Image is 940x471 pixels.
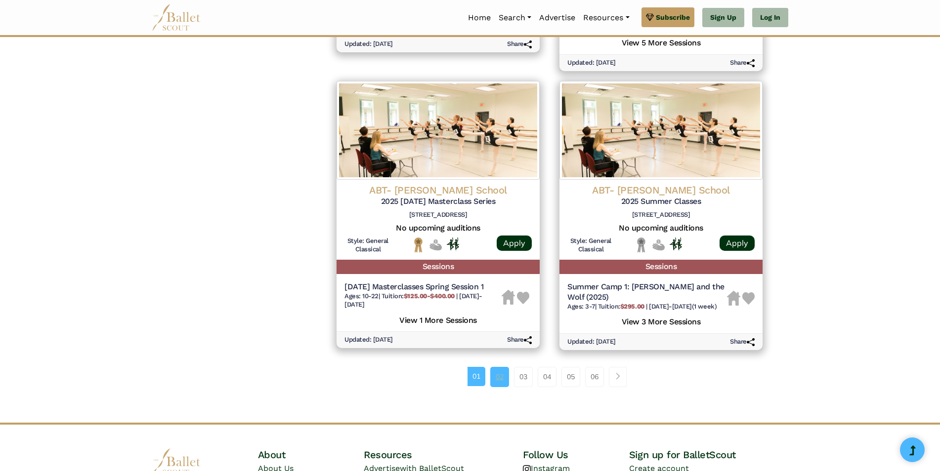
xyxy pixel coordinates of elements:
h5: 2025 Summer Classes [567,196,755,207]
h4: Sign up for BalletScout [629,448,788,461]
h5: View 1 More Sessions [344,313,532,326]
a: 04 [538,367,556,387]
img: Logo [337,81,540,180]
h6: Share [730,59,755,67]
h4: About [258,448,364,461]
nav: Page navigation example [468,367,632,387]
a: 02 [490,367,509,387]
h6: Style: General Classical [567,237,614,254]
h6: Share [730,338,755,346]
h6: Share [507,336,532,344]
img: In Person [670,237,682,250]
img: Housing Unavailable [502,290,515,305]
span: Ages: 3-7 [567,303,595,310]
h6: [STREET_ADDRESS] [344,211,532,219]
a: Apply [720,235,755,251]
a: Search [495,7,535,28]
h4: Follow Us [523,448,629,461]
b: $295.00 [620,303,644,310]
a: 05 [561,367,580,387]
h6: Updated: [DATE] [567,338,616,346]
img: Local [635,237,647,252]
h4: ABT- [PERSON_NAME] School [567,184,755,196]
a: Sign Up [702,8,744,28]
img: gem.svg [646,12,654,23]
span: Tuition: [598,303,646,310]
img: In Person [447,237,459,250]
img: Logo [559,81,763,180]
a: 01 [468,367,485,386]
span: [DATE]-[DATE] (1 week) [649,303,717,310]
h5: No upcoming auditions [344,223,532,234]
h6: Updated: [DATE] [567,59,616,67]
a: Apply [497,235,532,251]
h6: [STREET_ADDRESS] [567,211,755,219]
a: Home [464,7,495,28]
h5: Sessions [559,260,763,274]
span: Tuition: [382,292,457,300]
img: National [412,237,425,252]
h6: Updated: [DATE] [344,336,393,344]
a: Subscribe [641,7,694,27]
h5: 2025 [DATE] Masterclass Series [344,196,532,207]
span: Ages: 10-22 [344,292,379,300]
a: Log In [752,8,788,28]
img: Housing Unavailable [727,291,740,306]
span: Subscribe [656,12,690,23]
h5: Sessions [337,260,540,274]
a: 03 [514,367,533,387]
h5: View 5 More Sessions [567,36,755,48]
h5: No upcoming auditions [567,223,755,234]
img: Heart [742,292,755,305]
h4: Resources [364,448,523,461]
img: Heart [517,292,529,304]
h6: Updated: [DATE] [344,40,393,48]
h6: Style: General Classical [344,237,391,254]
h6: Share [507,40,532,48]
a: Resources [579,7,633,28]
h6: | | [567,303,727,311]
img: No Financial Aid [429,237,442,252]
a: Advertise [535,7,579,28]
b: $125.00-$400.00 [404,292,455,300]
h5: View 3 More Sessions [567,314,755,327]
span: [DATE]-[DATE] [344,292,482,308]
h6: | | [344,292,502,309]
h5: Summer Camp 1: [PERSON_NAME] and the Wolf (2025) [567,282,727,303]
img: No Financial Aid [652,237,665,252]
h5: [DATE] Masterclasses Spring Session 1 [344,282,502,292]
a: 06 [585,367,604,387]
h4: ABT- [PERSON_NAME] School [344,184,532,196]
